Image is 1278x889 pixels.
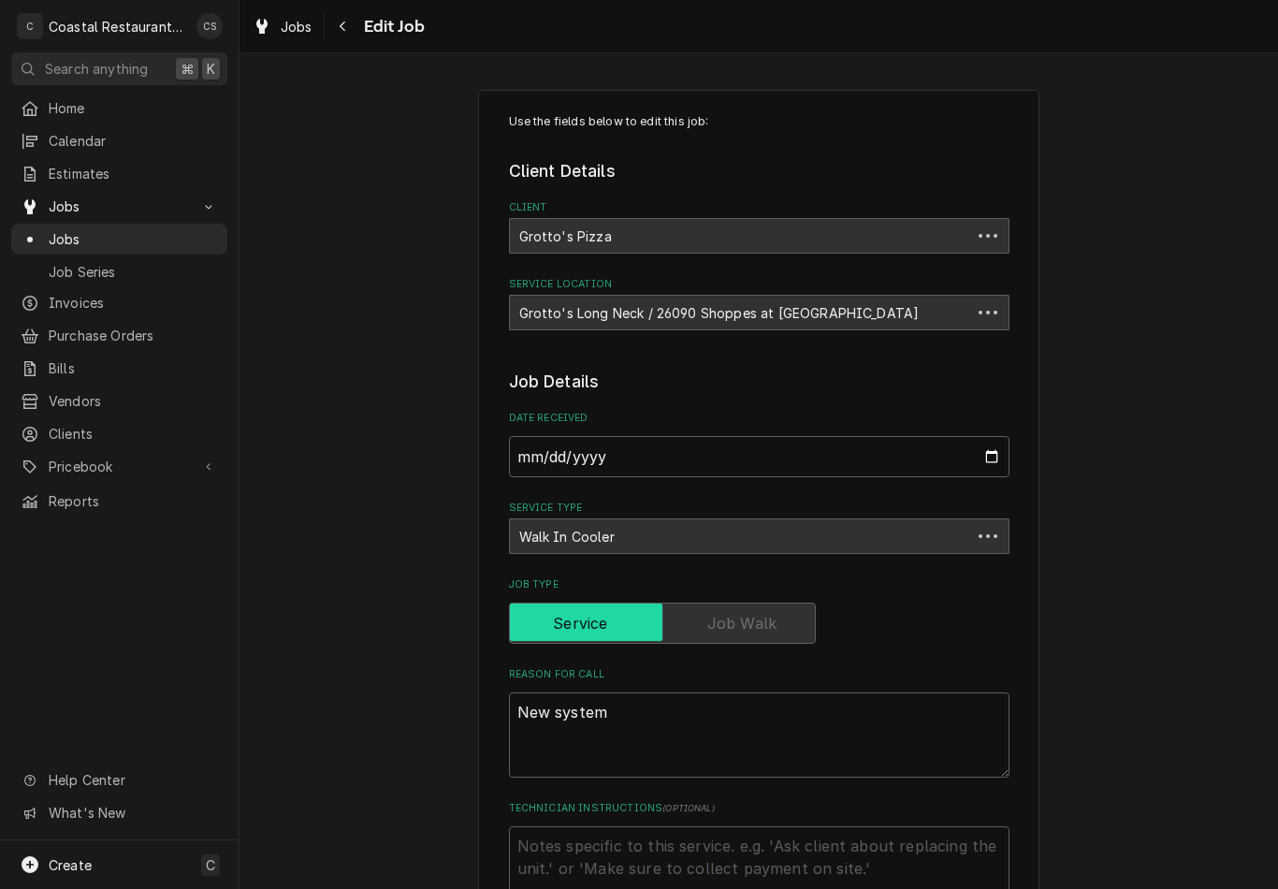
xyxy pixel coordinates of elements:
[245,11,320,42] a: Jobs
[196,13,223,39] div: CS
[49,17,186,36] div: Coastal Restaurant Repair
[11,256,227,287] a: Job Series
[281,17,312,36] span: Jobs
[49,457,190,476] span: Pricebook
[662,803,715,813] span: ( optional )
[11,158,227,189] a: Estimates
[49,293,218,313] span: Invoices
[207,59,215,79] span: K
[49,770,216,790] span: Help Center
[509,411,1009,426] label: Date Received
[206,855,215,875] span: C
[11,93,227,124] a: Home
[509,667,1009,682] label: Reason For Call
[49,262,218,282] span: Job Series
[509,577,1009,592] label: Job Type
[49,229,218,249] span: Jobs
[11,320,227,351] a: Purchase Orders
[328,11,358,41] button: Navigate back
[509,436,1009,477] input: yyyy-mm-dd
[49,491,218,511] span: Reports
[509,200,1009,254] div: Client
[11,451,227,482] a: Go to Pricebook
[49,326,218,345] span: Purchase Orders
[509,218,1009,254] div: Grotto's Pizza
[49,358,218,378] span: Bills
[49,803,216,823] span: What's New
[11,386,227,416] a: Vendors
[49,164,218,183] span: Estimates
[49,424,218,444] span: Clients
[11,191,227,222] a: Go to Jobs
[509,113,1009,130] p: Use the fields below to edit this job:
[509,411,1009,477] div: Date Received
[11,353,227,384] a: Bills
[11,486,227,517] a: Reports
[11,418,227,449] a: Clients
[509,801,1009,816] label: Technician Instructions
[509,501,1009,554] div: Service Type
[49,857,92,873] span: Create
[509,159,1009,183] legend: Client Details
[196,13,223,39] div: Chris Sockriter's Avatar
[11,125,227,156] a: Calendar
[49,197,190,216] span: Jobs
[509,667,1009,778] div: Reason For Call
[11,765,227,795] a: Go to Help Center
[17,13,43,39] div: C
[509,277,1009,330] div: Service Location
[11,224,227,255] a: Jobs
[509,577,1009,644] div: Job Type
[49,131,218,151] span: Calendar
[181,59,194,79] span: ⌘
[11,287,227,318] a: Invoices
[509,603,1009,644] div: Service
[509,518,1009,554] div: Walk In Cooler
[509,501,1009,516] label: Service Type
[358,14,425,39] span: Edit Job
[45,59,148,79] span: Search anything
[509,200,1009,215] label: Client
[509,277,1009,292] label: Service Location
[49,391,218,411] span: Vendors
[509,692,1009,778] textarea: New system
[11,797,227,828] a: Go to What's New
[509,295,1009,330] div: Grotto's Long Neck / 26090 Shoppes at Long Neck Blvd, Millsboro, DE 19966
[509,370,1009,394] legend: Job Details
[11,52,227,85] button: Search anything⌘K
[49,98,218,118] span: Home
